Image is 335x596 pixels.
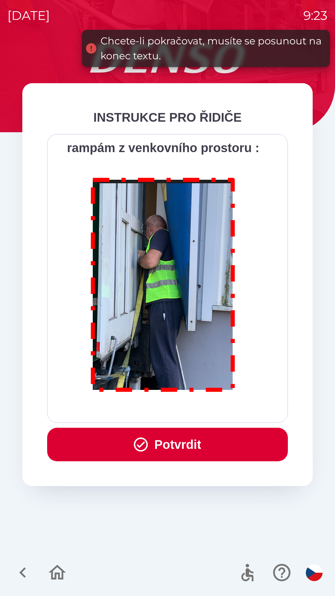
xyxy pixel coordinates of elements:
[47,428,288,461] button: Potvrdit
[7,6,50,25] p: [DATE]
[100,34,324,63] div: Chcete-li pokračovat, musíte se posunout na konec textu.
[47,108,288,127] div: INSTRUKCE PRO ŘIDIČE
[84,169,243,398] img: M8MNayrTL6gAAAABJRU5ErkJggg==
[306,564,323,581] img: cs flag
[303,6,328,25] p: 9:23
[22,43,313,73] img: Logo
